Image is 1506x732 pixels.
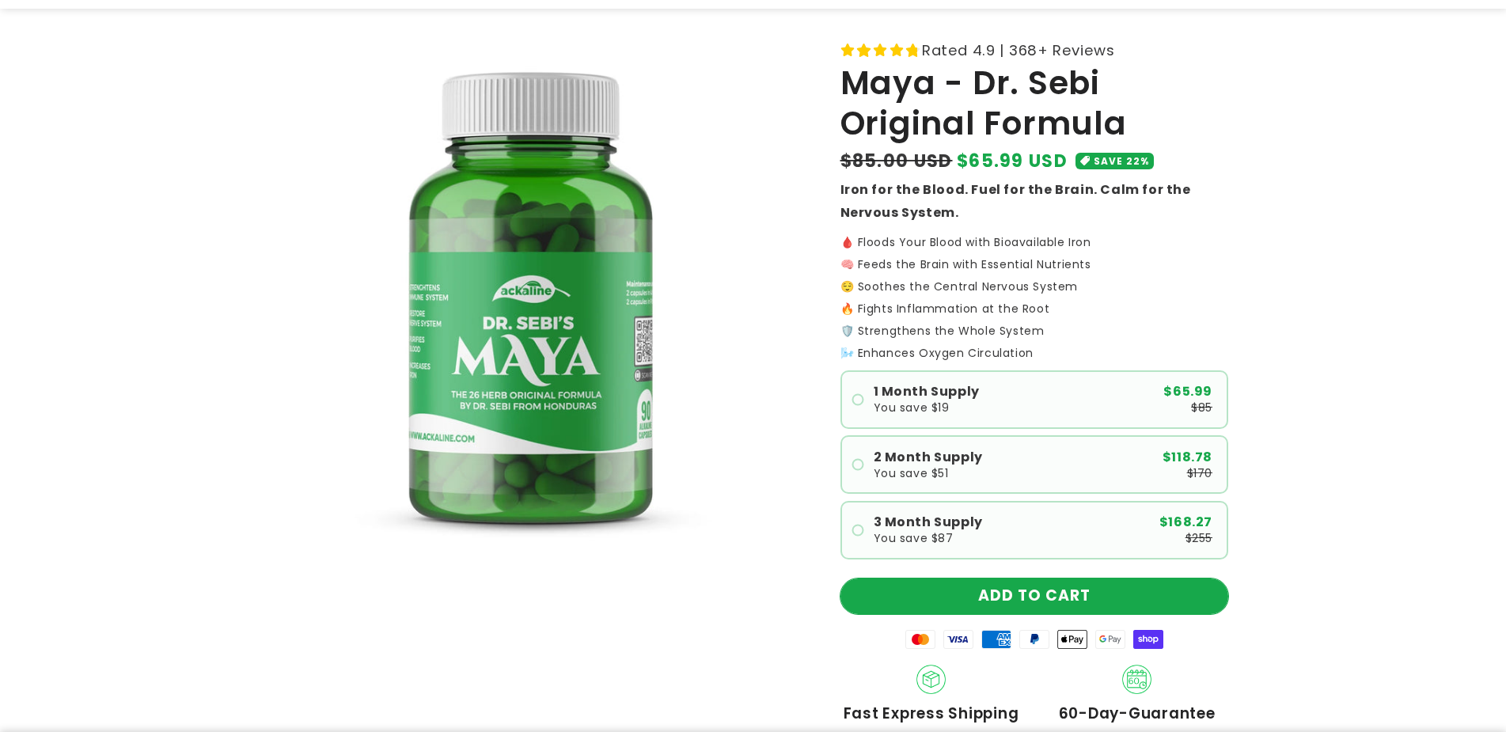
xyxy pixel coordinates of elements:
[1059,704,1216,723] span: 60-Day-Guarantee
[1159,516,1212,529] span: $168.27
[1187,468,1212,479] span: $170
[1163,451,1212,464] span: $118.78
[840,148,953,174] s: $85.00 USD
[840,578,1228,614] button: ADD TO CART
[957,148,1068,174] span: $65.99 USD
[1191,402,1212,413] span: $85
[922,37,1114,63] span: Rated 4.9 | 368+ Reviews
[840,237,1228,314] p: 🩸 Floods Your Blood with Bioavailable Iron 🧠 Feeds the Brain with Essential Nutrients 😌 Soothes t...
[279,37,801,559] media-gallery: Gallery Viewer
[1094,153,1149,169] span: SAVE 22%
[844,704,1019,723] span: Fast Express Shipping
[1163,385,1212,398] span: $65.99
[840,180,1191,222] strong: Iron for the Blood. Fuel for the Brain. Calm for the Nervous System.
[840,325,1228,336] p: 🛡️ Strengthens the Whole System
[874,516,983,529] span: 3 Month Supply
[840,347,1228,358] p: 🌬️ Enhances Oxygen Circulation
[874,468,949,479] span: You save $51
[874,402,950,413] span: You save $19
[874,533,954,544] span: You save $87
[874,385,980,398] span: 1 Month Supply
[1185,533,1212,544] span: $255
[916,665,946,695] img: Shipping.png
[1122,665,1152,695] img: 60_day_Guarantee.png
[840,63,1228,143] h1: Maya - Dr. Sebi Original Formula
[874,451,983,464] span: 2 Month Supply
